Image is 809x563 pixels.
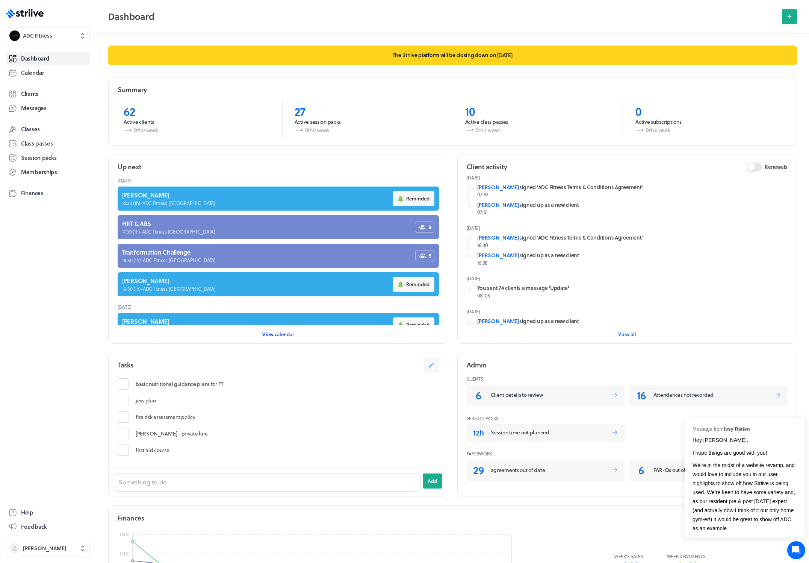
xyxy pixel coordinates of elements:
p: 0 this week [465,126,611,135]
p: PAR-Qs out of date [653,466,774,474]
a: Clients [6,87,90,101]
h2: Admin [467,360,487,370]
a: Class passes [6,137,90,150]
img: US [12,98,27,113]
div: [PERSON_NAME] • [12,130,139,135]
p: Client details to review [491,391,611,399]
span: Dashboard [21,55,49,62]
header: Clients [467,373,788,385]
p: Active session packs [295,118,441,126]
span: Messages [21,104,47,112]
p: Attendances not recorded [653,391,774,399]
span: Class passes [21,140,53,147]
tspan: 1200 [119,549,130,557]
header: [DATE] [118,301,439,313]
p: agreements out of date [491,466,611,474]
a: 27Active session packs0this week [282,100,453,139]
span: View all [618,331,636,338]
span: Classes [21,125,40,133]
a: 6Client details to review [467,385,625,406]
p: first aid course [136,446,169,454]
a: [PERSON_NAME] [477,317,519,325]
span: See all [121,83,137,88]
span: Add [428,478,437,484]
header: Session Packs [467,412,788,424]
p: jess plan [136,397,156,404]
span: Feedback [21,523,47,531]
a: Help [6,506,90,519]
p: 6 [470,388,488,402]
header: Paperwork [467,448,788,460]
p: [PERSON_NAME] - private hire [136,430,208,437]
button: Reminded [393,277,434,292]
div: You sent 74 clients a message 'Update' [477,284,788,292]
span: 8 [428,223,431,231]
h2: Client activity [467,162,507,171]
h2: Recent conversations [13,82,121,89]
p: 07:51 [477,208,788,216]
p: Active class passes [465,118,611,126]
h2: Dashboard [108,9,777,24]
p: Active subscriptions [635,118,782,126]
span: [PERSON_NAME] [23,545,67,552]
p: 16:38 [477,259,788,267]
button: Reminded [393,317,434,332]
p: 12h [470,427,488,438]
a: [PERSON_NAME] [477,183,519,191]
a: Calendar [6,66,90,80]
span: Session packs [21,154,56,162]
p: 0 this week [635,126,782,135]
span: Clients [21,90,38,98]
p: 6 [632,463,650,477]
a: 12hSession time not planned [467,424,625,442]
a: Finances [6,187,90,200]
p: week 's payments [667,553,705,559]
a: [PERSON_NAME] [477,201,519,209]
span: Memberships [21,168,57,176]
h2: Tasks [118,360,133,370]
span: View calendar [262,331,294,338]
a: 16Attendances not recorded [629,385,788,406]
button: ADC FitnessADC Fitness [6,27,90,44]
button: View all [618,327,636,342]
div: signed up as a new client [477,201,788,209]
h2: We're here to help. Ask us anything! [11,44,139,68]
p: week 's sales [614,553,643,559]
span: 5 [429,252,431,259]
iframe: gist-messenger-bubble-iframe [787,541,805,559]
input: Something to do [115,473,420,492]
button: [PERSON_NAME] [6,540,90,557]
p: 62 [124,105,270,118]
div: USHi AlexThere is now a client exporter available in the system if you need it. There is a button... [6,92,145,486]
p: 08:05 [477,292,788,299]
div: signed up as a new client [477,317,788,325]
p: The Striive platform will be closing down on [DATE] [108,46,797,65]
span: Renewals [765,163,788,171]
img: ADC Fitness [9,30,20,41]
p: fire risk assessment policy [136,413,195,421]
p: Session time not planned [491,429,611,436]
div: signed 'ADC Fitness Terms & Conditions Agreement' [477,184,788,191]
h2: Finances [118,513,144,523]
p: [DATE] [467,175,788,181]
span: [DATE] [12,135,28,141]
span: Help [21,508,33,516]
tspan: 1600 [119,530,130,538]
span: ADC Fitness [23,32,52,39]
p: [DATE] [467,308,788,314]
header: [DATE] [118,175,439,187]
a: [PERSON_NAME] [477,234,519,241]
button: View calendar [262,327,294,342]
span: Reminded [406,281,429,288]
div: Hi AlexThere is now a client exporter available in the system if you need it. There is a button t... [12,114,139,130]
p: 0 [635,105,782,118]
button: Add [423,473,442,489]
span: Calendar [21,69,44,77]
p: 29 [470,463,488,477]
p: 16:40 [477,241,788,249]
